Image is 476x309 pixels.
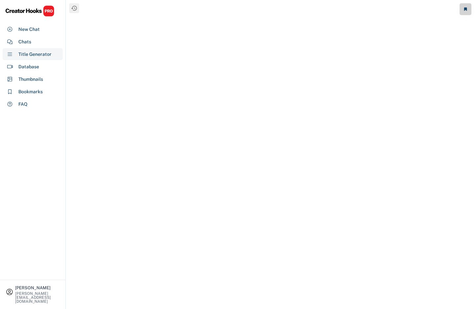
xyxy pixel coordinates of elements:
[15,286,60,290] div: [PERSON_NAME]
[5,5,54,17] img: CHPRO%20Logo.svg
[15,292,60,303] div: [PERSON_NAME][EMAIL_ADDRESS][DOMAIN_NAME]
[18,88,43,95] div: Bookmarks
[18,38,31,45] div: Chats
[18,51,52,58] div: Title Generator
[18,26,40,33] div: New Chat
[18,76,43,83] div: Thumbnails
[18,63,39,70] div: Database
[18,101,28,108] div: FAQ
